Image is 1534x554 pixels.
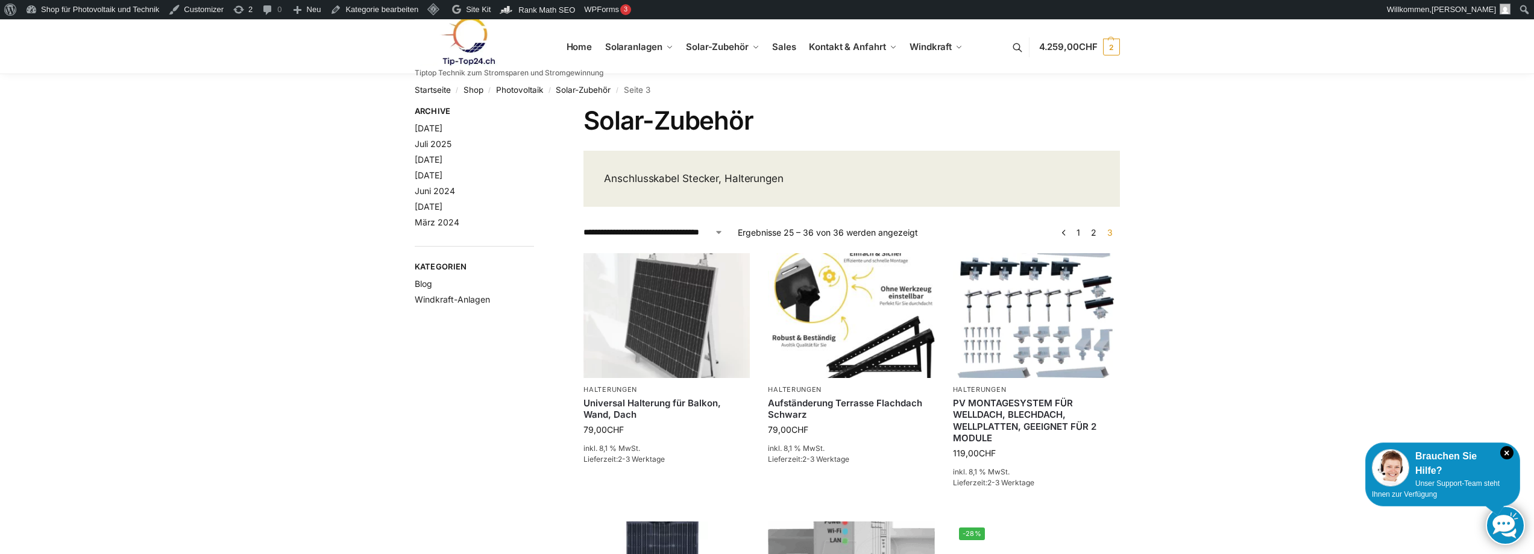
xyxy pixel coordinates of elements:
[809,41,885,52] span: Kontakt & Anfahrt
[1039,19,1120,75] nav: Cart contents
[583,455,665,464] span: Lieferzeit:
[1372,449,1514,478] div: Brauchen Sie Hilfe?
[1372,479,1500,499] span: Unser Support-Team steht Ihnen zur Verfügung
[415,123,442,133] a: [DATE]
[738,226,918,239] p: Ergebnisse 25 – 36 von 36 werden angezeigt
[953,253,1119,378] img: PV MONTAGESYSTEM FÜR WELLDACH, BLECHDACH, WELLPLATTEN, GEEIGNET FÜR 2 MODULE
[791,424,808,435] span: CHF
[987,478,1034,487] span: 2-3 Werktage
[415,154,442,165] a: [DATE]
[583,226,723,239] select: Shop-Reihenfolge
[686,41,749,52] span: Solar-Zubehör
[768,455,849,464] span: Lieferzeit:
[518,5,575,14] span: Rank Math SEO
[600,20,677,74] a: Solaranlagen
[466,5,491,14] span: Site Kit
[415,217,459,227] a: März 2024
[415,201,442,212] a: [DATE]
[415,170,442,180] a: [DATE]
[415,17,520,66] img: Solaranlagen, Speicheranlagen und Energiesparprodukte
[1039,41,1098,52] span: 4.259,00
[767,20,801,74] a: Sales
[953,448,996,458] bdi: 119,00
[768,443,934,454] p: inkl. 8,1 % MwSt.
[681,20,764,74] a: Solar-Zubehör
[483,86,496,95] span: /
[953,467,1119,477] p: inkl. 8,1 % MwSt.
[953,478,1034,487] span: Lieferzeit:
[905,20,968,74] a: Windkraft
[768,253,934,378] img: Aufständerung Terrasse Flachdach Schwarz
[1059,226,1068,239] a: ←
[1500,4,1510,14] img: Benutzerbild von Rupert Spoddig
[611,86,623,95] span: /
[768,397,934,421] a: Aufständerung Terrasse Flachdach Schwarz
[415,85,451,95] a: Startseite
[1372,449,1409,486] img: Customer service
[415,74,1120,105] nav: Breadcrumb
[768,385,822,394] a: Halterungen
[618,455,665,464] span: 2-3 Werktage
[415,69,603,77] p: Tiptop Technik zum Stromsparen und Stromgewinnung
[804,20,902,74] a: Kontakt & Anfahrt
[1073,227,1083,238] a: Seite 1
[583,397,750,421] a: Universal Halterung für Balkon, Wand, Dach
[953,397,1119,444] a: PV MONTAGESYSTEM FÜR WELLDACH, BLECHDACH, WELLPLATTEN, GEEIGNET FÜR 2 MODULE
[772,41,796,52] span: Sales
[620,4,631,15] div: 3
[496,85,543,95] a: Photovoltaik
[415,294,490,304] a: Windkraft-Anlagen
[768,424,808,435] bdi: 79,00
[415,139,451,149] a: Juli 2025
[1103,39,1120,55] span: 2
[1104,227,1116,238] span: Seite 3
[415,279,432,289] a: Blog
[605,41,662,52] span: Solaranlagen
[415,261,535,273] span: Kategorien
[1088,227,1099,238] a: Seite 2
[1079,41,1098,52] span: CHF
[415,186,455,196] a: Juni 2024
[543,86,556,95] span: /
[1039,29,1120,65] a: 4.259,00CHF 2
[583,385,637,394] a: Halterungen
[1500,446,1514,459] i: Schließen
[451,86,464,95] span: /
[979,448,996,458] span: CHF
[534,106,541,119] button: Close filters
[910,41,952,52] span: Windkraft
[802,455,849,464] span: 2-3 Werktage
[464,85,483,95] a: Shop
[1432,5,1496,14] span: [PERSON_NAME]
[583,424,624,435] bdi: 79,00
[604,171,831,187] p: Anschlusskabel Stecker, Halterungen
[415,105,535,118] span: Archive
[1055,226,1119,239] nav: Produkt-Seitennummerierung
[607,424,624,435] span: CHF
[583,105,1119,136] h1: Solar-Zubehör
[556,85,611,95] a: Solar-Zubehör
[583,253,750,378] img: Befestigung Solarpaneele
[583,443,750,454] p: inkl. 8,1 % MwSt.
[953,385,1007,394] a: Halterungen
